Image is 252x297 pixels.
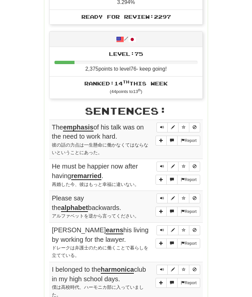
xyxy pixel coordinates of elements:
[109,51,143,57] span: Level: 75
[84,80,168,86] span: Ranked: 14 this week
[178,162,189,171] button: Toggle favorite
[52,214,139,218] small: アルファベットを逆から言ってください。
[81,13,171,20] span: Ready for Review: 2297
[52,143,148,155] small: 彼の話の力点は一生懸命に働かなくてはならないということにあった。
[156,239,167,248] button: Add sentence to collection
[50,47,202,77] li: 2,375 points to level 76 - keep going!
[178,225,189,235] button: Toggle favorite
[156,207,200,217] div: More sentence controls
[178,194,189,203] button: Toggle favorite
[167,265,178,275] button: Edit sentence
[138,88,141,92] sup: th
[157,162,168,171] button: Play sentence audio
[189,123,200,132] button: Toggle ignore
[157,225,168,235] button: Play sentence audio
[167,123,178,132] button: Edit sentence
[157,194,168,203] button: Play sentence audio
[106,226,123,234] u: earns
[63,124,93,131] u: emphasis
[52,226,149,243] span: [PERSON_NAME] his living by working for the lawyer.
[178,123,189,132] button: Toggle favorite
[52,245,148,258] small: ドレークは弁護士のために働くことで暮らしを立てている。
[52,124,144,140] span: The of his talk was on the need to work hard.
[157,123,168,132] button: Play sentence audio
[177,239,200,248] button: Report
[156,175,200,185] div: More sentence controls
[49,105,203,116] h2: Sentences:
[157,194,200,203] div: Sentence controls
[157,123,200,132] div: Sentence controls
[157,162,200,171] div: Sentence controls
[52,163,138,180] span: He must be happier now after having .
[156,136,200,146] div: More sentence controls
[167,162,178,171] button: Edit sentence
[110,89,142,94] small: ( 44 points to 13 )
[156,136,167,146] button: Add sentence to collection
[123,80,129,84] sup: th
[157,265,200,275] div: Sentence controls
[156,175,167,185] button: Add sentence to collection
[189,194,200,203] button: Toggle ignore
[177,175,200,185] button: Report
[156,278,167,288] button: Add sentence to collection
[52,266,146,283] span: I belonged to the club in my high school days.
[189,225,200,235] button: Toggle ignore
[157,225,200,235] div: Sentence controls
[156,207,167,217] button: Add sentence to collection
[52,182,139,187] small: 再婚した今、彼はもっと幸福に違いない。
[156,278,200,288] div: More sentence controls
[189,265,200,275] button: Toggle ignore
[177,136,200,146] button: Report
[178,265,189,275] button: Toggle favorite
[52,194,121,212] span: Please say the backwards.
[177,207,200,217] button: Report
[71,172,101,180] u: remarried
[157,265,168,275] button: Play sentence audio
[156,239,200,248] div: More sentence controls
[61,204,88,212] u: alphabet
[50,32,202,47] div: /
[189,162,200,171] button: Toggle ignore
[167,194,178,203] button: Edit sentence
[167,225,178,235] button: Edit sentence
[177,278,200,288] button: Report
[101,266,134,274] u: harmonica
